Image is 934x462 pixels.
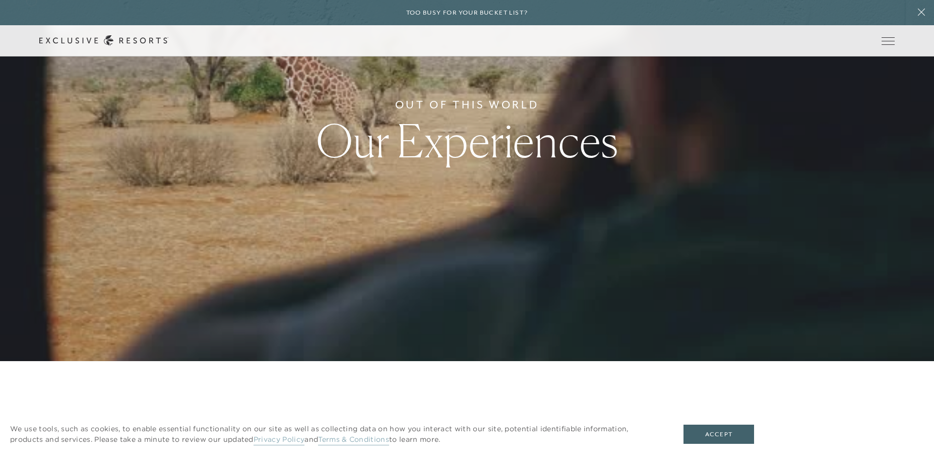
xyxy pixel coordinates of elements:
[683,425,754,444] button: Accept
[882,37,895,44] button: Open navigation
[395,97,539,113] h6: Out Of This World
[406,8,528,18] h6: Too busy for your bucket list?
[10,424,663,445] p: We use tools, such as cookies, to enable essential functionality on our site as well as collectin...
[254,435,304,445] a: Privacy Policy
[316,118,618,163] h1: Our Experiences
[318,435,389,445] a: Terms & Conditions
